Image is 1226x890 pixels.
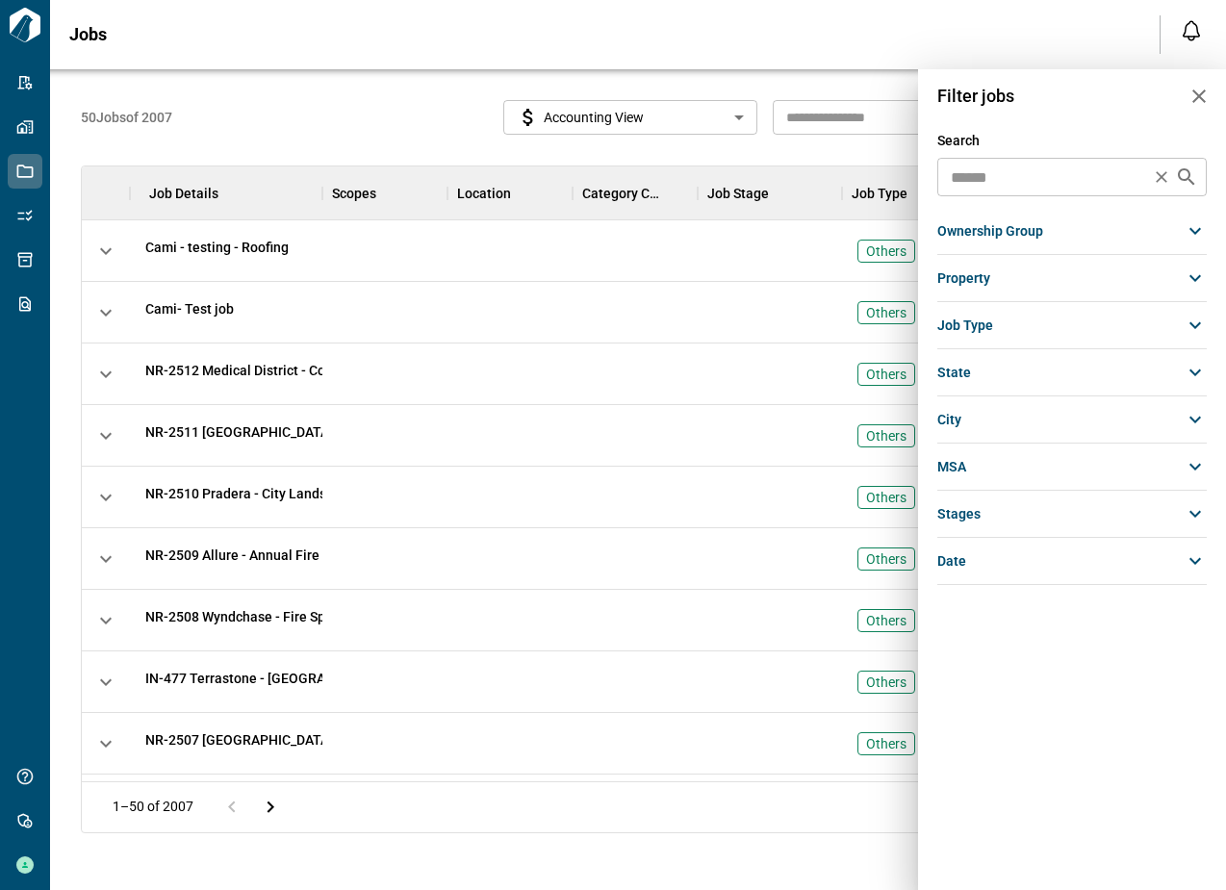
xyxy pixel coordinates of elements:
button: Open [1173,164,1200,191]
span: Filter jobs [937,87,1014,106]
span: stages [937,504,981,523]
span: date [937,551,966,571]
button: Clear [1148,164,1175,191]
span: state [937,363,971,382]
span: city [937,410,961,429]
span: Job Type [937,316,993,335]
span: msa [937,457,966,476]
span: ownership group [937,221,1043,241]
span: property [937,268,990,288]
span: Search [937,133,980,148]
